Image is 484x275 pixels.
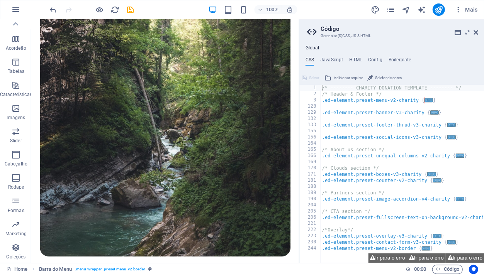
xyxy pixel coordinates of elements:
[299,85,321,91] div: 1
[451,3,481,16] button: Mais
[299,128,321,134] div: 155
[445,253,484,263] button: Ir para o erro
[95,5,104,14] button: Clique aqui para sair do modo de visualização e continuar editando
[299,110,321,116] div: 129
[432,265,462,274] button: Código
[417,5,426,14] button: text_generator
[299,239,321,245] div: 230
[10,138,22,144] p: Slider
[305,45,319,51] h4: Global
[368,57,382,66] h4: Config
[8,184,24,190] p: Rodapé
[447,123,455,127] span: ...
[148,267,152,271] i: Este elemento é uma predefinição personalizável
[447,240,455,244] span: ...
[75,265,145,274] span: . menu-wrapper .preset-menu-v2-border
[375,73,401,83] span: Seletor de cores
[299,97,321,103] div: 3
[414,265,426,274] span: 00 00
[299,165,321,171] div: 170
[349,57,362,66] h4: HTML
[455,154,464,158] span: ...
[5,230,27,236] p: Marketing
[419,266,420,272] span: :
[299,184,321,190] div: 188
[299,171,321,177] div: 171
[299,214,321,221] div: 206
[406,265,426,274] h6: Tempo de sessão
[401,5,411,14] button: navigator
[469,265,478,274] button: Usercentrics
[299,196,321,202] div: 190
[6,253,25,260] p: Coleções
[407,253,445,263] button: Ir para o erro
[333,73,363,83] span: Adicionar arquivo
[299,159,321,165] div: 169
[299,233,321,239] div: 223
[6,265,27,274] a: Home
[299,140,321,147] div: 164
[48,5,58,14] button: undo
[110,5,119,14] button: reload
[320,57,343,66] h4: JavaScript
[388,57,411,66] h4: Boilerplate
[366,73,402,83] button: Seletor de cores
[368,253,407,263] button: Ir para o erro
[299,147,321,153] div: 165
[299,116,321,122] div: 132
[323,73,364,83] button: Adicionar arquivo
[386,5,395,14] button: pages
[299,177,321,184] div: 181
[432,3,445,16] button: publish
[299,202,321,208] div: 204
[299,153,321,159] div: 166
[299,134,321,140] div: 156
[299,103,321,110] div: 128
[455,197,464,201] span: ...
[433,234,441,238] span: ...
[320,25,478,32] h2: Código
[39,265,152,274] nav: breadcrumb
[49,5,58,14] i: Desfazer: Adicionar elemento (Ctrl+Z)
[370,5,380,14] button: design
[320,32,462,39] h3: Gerenciar (S)CSS, JS & HTML
[299,122,321,128] div: 133
[126,5,135,14] i: Salvar (Ctrl+S)
[435,265,459,274] span: Código
[447,135,455,139] span: ...
[299,190,321,196] div: 189
[430,110,438,115] span: ...
[8,68,24,74] p: Tabelas
[7,115,25,121] p: Imagens
[8,207,24,213] p: Formas
[299,221,321,227] div: 221
[299,245,321,251] div: 244
[299,227,321,233] div: 222
[305,57,314,66] h4: CSS
[299,91,321,97] div: 2
[454,6,477,13] span: Mais
[299,208,321,214] div: 205
[254,5,282,14] button: 100%
[424,98,433,102] span: ...
[5,161,27,167] p: Cabeçalho
[39,265,72,274] span: Clique para selecionar. Clique duas vezes para editar
[427,172,436,176] span: ...
[433,178,441,182] span: ...
[370,5,379,14] i: Design (Ctrl+Alt+Y)
[126,5,135,14] button: save
[266,5,278,14] h6: 100%
[421,246,430,250] span: ...
[6,45,26,51] p: Acordeão
[110,5,119,14] i: Recarregar página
